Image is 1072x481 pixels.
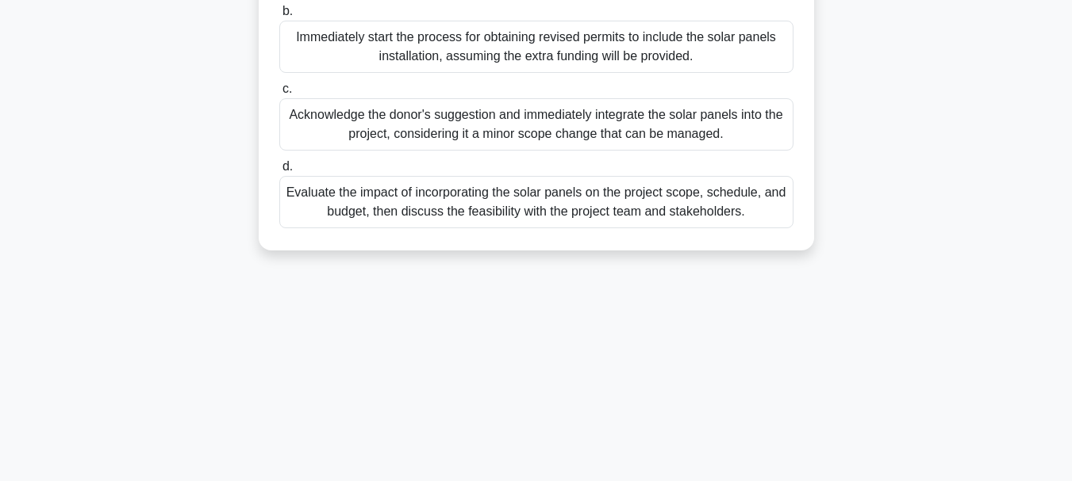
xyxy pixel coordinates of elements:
span: d. [282,159,293,173]
div: Acknowledge the donor's suggestion and immediately integrate the solar panels into the project, c... [279,98,793,151]
div: Immediately start the process for obtaining revised permits to include the solar panels installat... [279,21,793,73]
div: Evaluate the impact of incorporating the solar panels on the project scope, schedule, and budget,... [279,176,793,228]
span: b. [282,4,293,17]
span: c. [282,82,292,95]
